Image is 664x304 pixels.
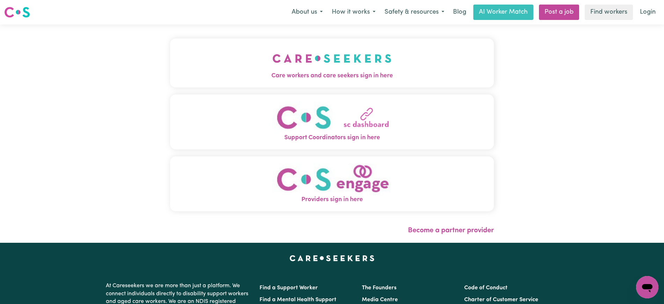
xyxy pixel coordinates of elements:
iframe: Button to launch messaging window [636,276,658,298]
a: AI Worker Match [473,5,533,20]
button: How it works [327,5,380,20]
a: Careseekers home page [290,255,374,261]
a: Code of Conduct [464,285,508,291]
a: Become a partner provider [408,227,494,234]
a: The Founders [362,285,396,291]
span: Providers sign in here [170,195,494,204]
button: Support Coordinators sign in here [170,94,494,149]
a: Find a Support Worker [260,285,318,291]
a: Media Centre [362,297,398,303]
span: Care workers and care seekers sign in here [170,71,494,80]
img: Careseekers logo [4,6,30,19]
a: Find workers [585,5,633,20]
a: Careseekers logo [4,4,30,20]
button: Care workers and care seekers sign in here [170,38,494,87]
button: About us [287,5,327,20]
button: Providers sign in here [170,156,494,211]
a: Login [636,5,660,20]
a: Post a job [539,5,579,20]
button: Safety & resources [380,5,449,20]
a: Blog [449,5,470,20]
a: Charter of Customer Service [464,297,538,303]
span: Support Coordinators sign in here [170,133,494,142]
